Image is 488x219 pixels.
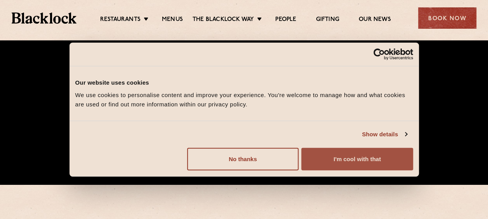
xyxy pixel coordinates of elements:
[418,7,476,29] div: Book Now
[359,16,391,24] a: Our News
[12,12,76,23] img: BL_Textured_Logo-footer-cropped.svg
[193,16,254,24] a: The Blacklock Way
[275,16,296,24] a: People
[362,130,407,139] a: Show details
[301,148,413,170] button: I'm cool with that
[187,148,299,170] button: No thanks
[100,16,141,24] a: Restaurants
[162,16,183,24] a: Menus
[345,49,413,60] a: Usercentrics Cookiebot - opens in a new window
[316,16,339,24] a: Gifting
[75,90,413,109] div: We use cookies to personalise content and improve your experience. You're welcome to manage how a...
[75,78,413,87] div: Our website uses cookies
